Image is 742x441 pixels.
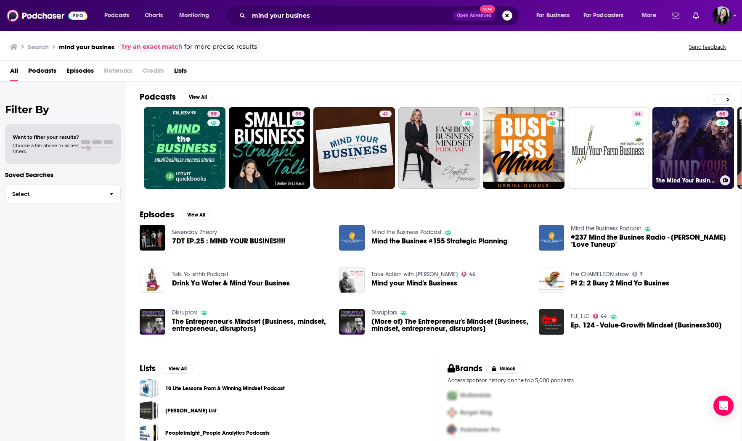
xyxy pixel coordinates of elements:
a: 44 [461,111,474,117]
a: Mind the Busines #155 Strategic Planning [371,238,508,245]
img: Drink Ya Water & Mind Your Busines [140,267,165,293]
span: 59 [211,110,217,119]
img: The Entrepreneur's Mindset [Business, mindset, entrepreneur, disruptors] [140,309,165,335]
a: 47 [483,107,564,189]
button: open menu [173,9,220,22]
h2: Episodes [140,209,174,220]
a: 44 [631,111,644,117]
button: open menu [636,9,667,22]
span: Mind your Mind's Business [371,280,457,287]
img: Pt 2: 2 Busy 2 Mind Yo Busines [539,267,564,293]
p: Access sponsor history on the top 5,000 podcasts. [448,377,728,383]
span: For Business [536,10,570,21]
span: Podchaser Pro [460,426,500,433]
a: 65 [716,111,729,117]
a: Mind the Business Podcast [571,225,641,232]
a: Marcus Lohrmann_Religion_Total List [140,401,159,420]
h2: Filter By [5,103,121,116]
span: New [480,5,495,13]
a: Ep. 124 - Value-Growth Mindset [Business300] [571,322,722,329]
a: Disruptors [172,309,198,316]
span: 10 Life Lessons From A Winning Mindset Podcast [140,379,159,398]
a: 10 Life Lessons From A Winning Mindset Podcast [165,384,285,393]
a: (More of) The Entrepreneur's Mindset [Business, mindset, entrepreneur, disruptors] [371,318,529,332]
a: 65The Mind Your Business Podcast [652,107,734,189]
a: ListsView All [140,363,193,374]
img: Mind your Mind's Business [339,267,365,293]
button: View All [181,210,211,220]
a: 59 [144,107,225,189]
button: Open AdvancedNew [453,11,496,21]
img: Mind the Busines #155 Strategic Planning [339,225,365,251]
a: Charts [139,9,168,22]
span: Burger King [460,409,492,416]
a: EpisodesView All [140,209,211,220]
span: 44 [465,110,471,119]
span: Credits [142,64,164,81]
img: (More of) The Entrepreneur's Mindset [Business, mindset, entrepreneur, disruptors] [339,309,365,335]
a: The Entrepreneur's Mindset [Business, mindset, entrepreneur, disruptors] [172,318,329,332]
span: Logged in as marypoffenroth [713,6,731,25]
h3: The Mind Your Business Podcast [656,177,717,184]
a: Pt 2: 2 Busy 2 Mind Yo Busines [571,280,669,287]
a: PodcastsView All [140,92,213,102]
a: FLF, LLC [571,313,590,320]
span: 7 [640,272,643,276]
button: Select [5,185,121,203]
a: Show notifications dropdown [689,8,702,23]
span: 47 [550,110,556,119]
img: #237 Mind the Busines Radio - Renee Piane "Love Tuneup" [539,225,564,251]
button: open menu [98,9,140,22]
span: Open Advanced [457,13,492,18]
a: 44 [398,107,480,189]
a: 41 [313,107,395,189]
a: Show notifications dropdown [668,8,683,23]
button: open menu [578,9,636,22]
h3: Search [28,43,49,51]
span: 44 [635,110,641,119]
a: 7 [632,272,643,277]
img: 7DT EP.25 : MIND YOUR BUSINES!!!! [140,225,165,251]
span: Select [5,191,103,197]
button: View All [183,92,213,102]
a: Episodes [66,64,94,81]
a: All [10,64,18,81]
span: McDonalds [460,392,491,399]
span: Podcasts [28,64,56,81]
span: 46 [469,272,475,276]
a: 44 [568,107,649,189]
img: First Pro Logo [444,387,460,404]
span: Charts [145,10,163,21]
img: Ep. 124 - Value-Growth Mindset [Business300] [539,309,564,335]
img: Podchaser - Follow, Share and Rate Podcasts [7,8,87,24]
span: For Podcasters [583,10,624,21]
span: 55 [295,110,301,119]
a: Try an exact match [121,42,183,52]
button: Show profile menu [713,6,731,25]
span: #237 Mind the Busines Radio - [PERSON_NAME] "Love Tuneup" [571,234,728,248]
input: Search podcasts, credits, & more... [249,9,453,22]
img: Third Pro Logo [444,421,460,438]
span: Choose a tab above to access filters. [13,143,79,154]
a: Lists [174,64,187,81]
img: User Profile [713,6,731,25]
button: View All [162,364,193,374]
a: 7DT EP.25 : MIND YOUR BUSINES!!!! [172,238,285,245]
span: More [642,10,656,21]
